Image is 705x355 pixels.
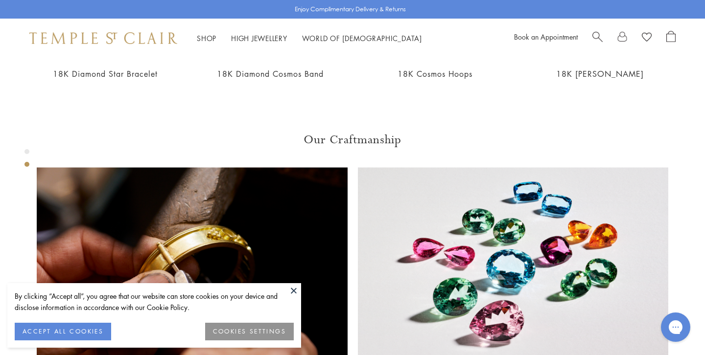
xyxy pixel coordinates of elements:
iframe: Gorgias live chat messenger [656,309,695,345]
h3: Our Craftmanship [37,132,668,148]
nav: Main navigation [197,32,422,44]
a: High JewelleryHigh Jewellery [231,33,287,43]
button: COOKIES SETTINGS [205,323,294,340]
button: ACCEPT ALL COOKIES [15,323,111,340]
p: Enjoy Complimentary Delivery & Returns [295,4,406,14]
a: 18K [PERSON_NAME] [556,68,644,79]
a: ShopShop [197,33,216,43]
a: Search [592,31,603,45]
a: 18K Diamond Star Bracelet [53,68,158,79]
a: 18K Diamond Cosmos Band [217,68,324,79]
a: Book an Appointment [514,32,578,42]
a: View Wishlist [642,31,652,45]
div: By clicking “Accept all”, you agree that our website can store cookies on your device and disclos... [15,290,294,313]
a: Open Shopping Bag [666,31,676,45]
a: World of [DEMOGRAPHIC_DATA]World of [DEMOGRAPHIC_DATA] [302,33,422,43]
div: Product gallery navigation [24,147,29,175]
a: 18K Cosmos Hoops [398,68,472,79]
img: Temple St. Clair [29,32,177,44]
